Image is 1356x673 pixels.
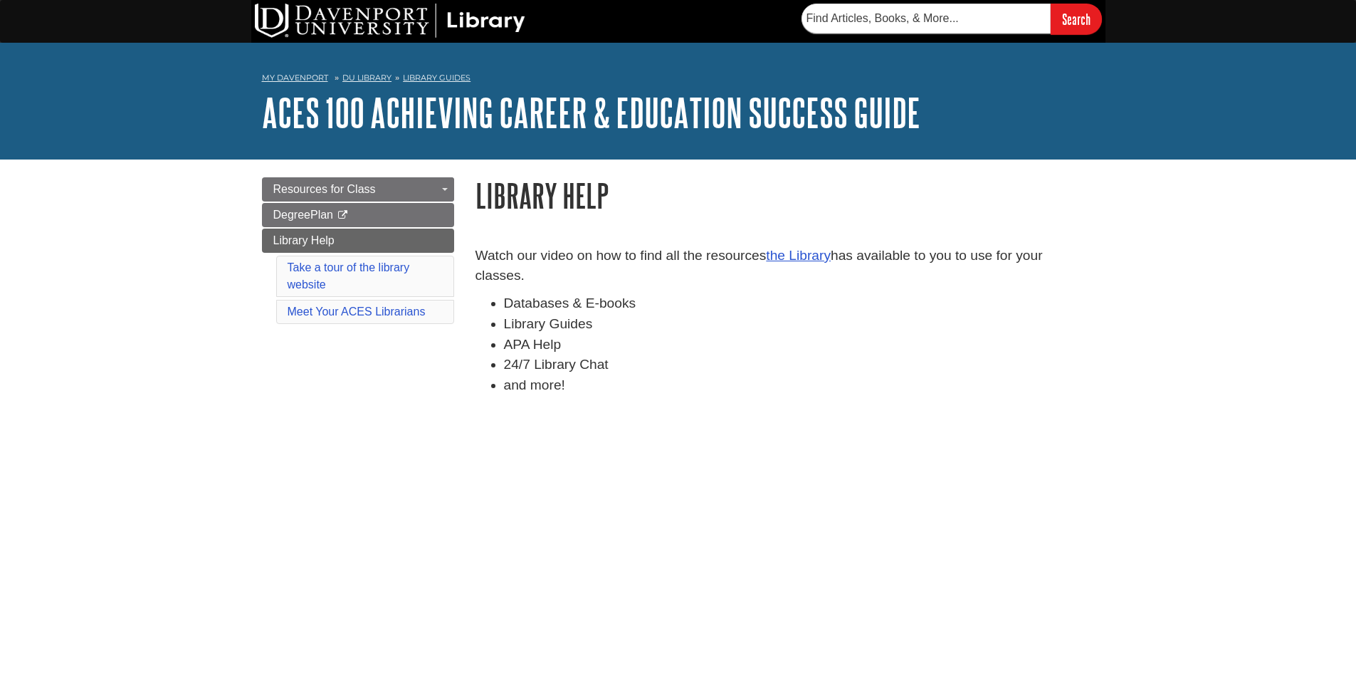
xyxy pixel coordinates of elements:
[504,375,1095,396] li: and more!
[766,248,831,263] a: the Library
[342,73,391,83] a: DU Library
[403,73,471,83] a: Library Guides
[1051,4,1102,34] input: Search
[801,4,1102,34] form: Searches DU Library's articles, books, and more
[262,177,454,327] div: Guide Page Menu
[288,261,410,291] a: Take a tour of the library website
[262,72,328,84] a: My Davenport
[801,4,1051,33] input: Find Articles, Books, & More...
[262,177,454,202] a: Resources for Class
[504,293,1095,314] li: Databases & E-books
[262,68,1095,91] nav: breadcrumb
[336,211,348,220] i: This link opens in a new window
[273,183,376,195] span: Resources for Class
[288,306,426,318] a: Meet Your ACES Librarians
[504,355,1095,375] li: 24/7 Library Chat
[262,203,454,227] a: DegreePlan
[273,234,335,246] span: Library Help
[255,4,525,38] img: DU Library
[475,177,1095,214] h1: Library Help
[504,314,1095,335] li: Library Guides
[504,335,1095,355] li: APA Help
[273,209,334,221] span: DegreePlan
[262,90,920,135] a: ACES 100 Achieving Career & Education Success Guide
[475,246,1095,287] p: Watch our video on how to find all the resources has available to you to use for your classes.
[262,229,454,253] a: Library Help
